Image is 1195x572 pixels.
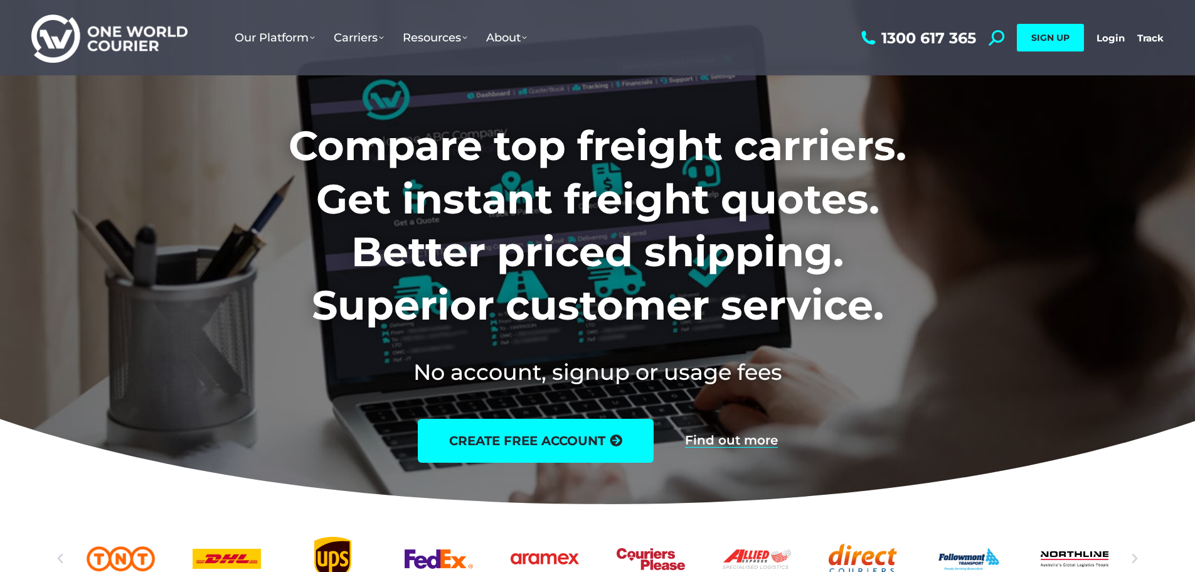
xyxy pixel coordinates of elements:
span: Carriers [334,31,384,45]
a: About [477,18,536,57]
a: Track [1137,32,1164,44]
a: create free account [418,419,654,463]
a: Login [1097,32,1125,44]
h1: Compare top freight carriers. Get instant freight quotes. Better priced shipping. Superior custom... [206,119,989,332]
img: One World Courier [31,13,188,63]
a: SIGN UP [1017,24,1084,51]
a: Our Platform [225,18,324,57]
span: SIGN UP [1031,32,1070,43]
a: Carriers [324,18,393,57]
a: Resources [393,18,477,57]
span: Our Platform [235,31,315,45]
span: About [486,31,527,45]
a: 1300 617 365 [858,30,976,46]
a: Find out more [685,434,778,448]
span: Resources [403,31,467,45]
h2: No account, signup or usage fees [206,357,989,387]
